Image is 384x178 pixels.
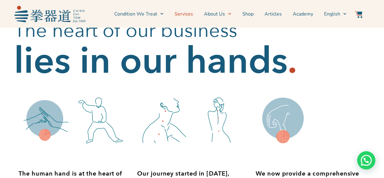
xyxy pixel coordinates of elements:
a: Services [175,6,193,22]
nav: Menu [88,6,347,22]
span: English [324,10,340,18]
a: Shop [242,6,254,22]
a: Articles [265,6,282,22]
a: Academy [293,6,313,22]
img: Website Icon-03 [355,11,362,18]
a: Switch to English [324,6,347,22]
h2: The heart of our business [14,19,370,43]
div: Need help? WhatsApp contact [357,151,375,169]
h2: . [288,49,297,73]
a: Condition We Treat [114,6,164,22]
a: About Us [204,6,231,22]
h2: lies in our hands [14,49,288,73]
